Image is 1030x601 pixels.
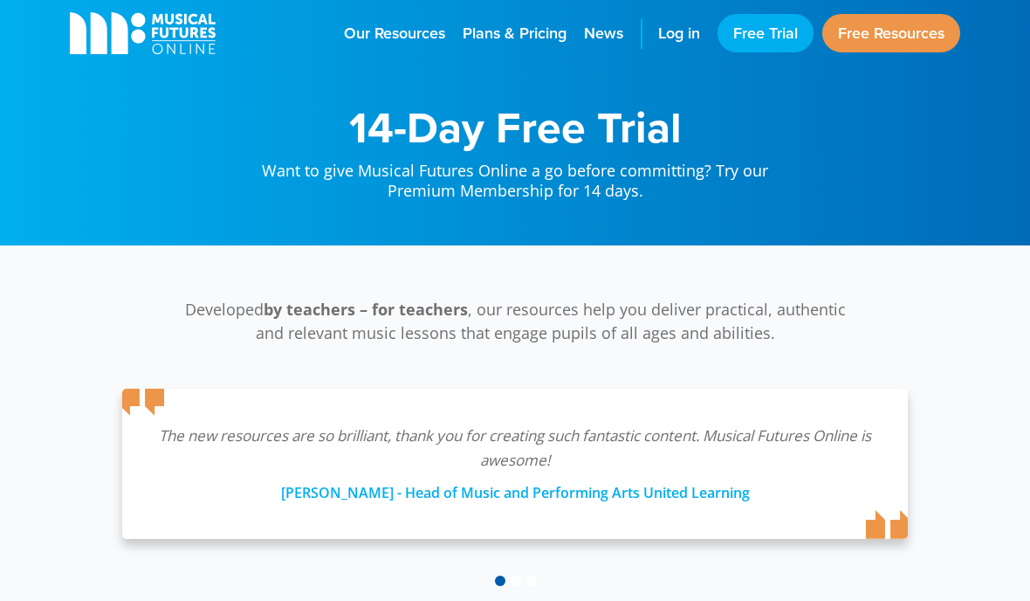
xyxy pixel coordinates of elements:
[157,424,873,473] p: The new resources are so brilliant, thank you for creating such fantastic content. Musical Future...
[718,14,814,52] a: Free Trial
[244,149,786,202] p: Want to give Musical Futures Online a go before committing? Try our Premium Membership for 14 days.
[264,299,468,320] strong: by teachers – for teachers
[463,22,566,45] span: Plans & Pricing
[157,473,873,504] div: [PERSON_NAME] - Head of Music and Performing Arts United Learning
[658,22,700,45] span: Log in
[584,22,623,45] span: News
[344,22,445,45] span: Our Resources
[244,105,786,149] h1: 14-Day Free Trial
[822,14,960,52] a: Free Resources
[175,298,855,345] p: Developed , our resources help you deliver practical, authentic and relevant music lessons that e...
